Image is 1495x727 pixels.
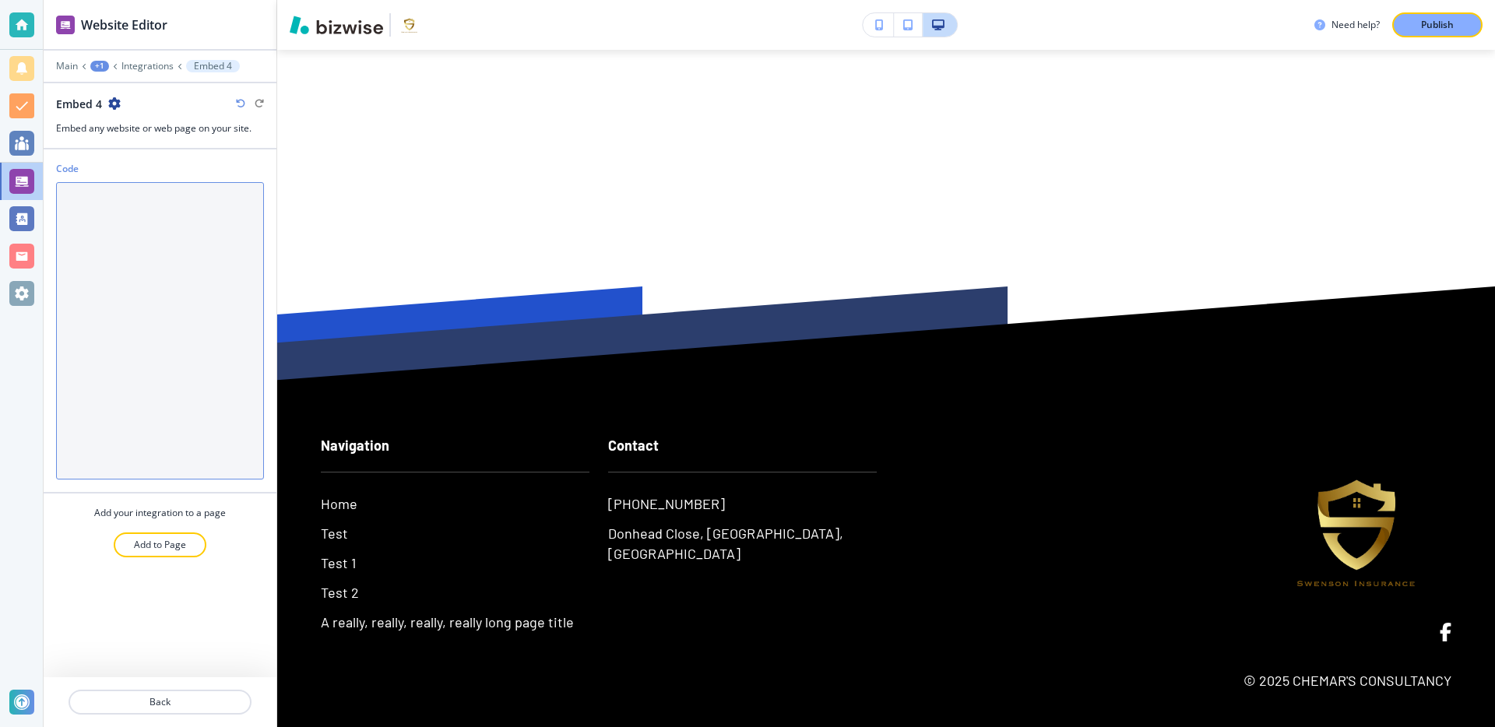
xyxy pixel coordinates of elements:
[1183,671,1451,691] p: © 2025 Chemar's Consultancy
[81,16,167,34] h2: Website Editor
[121,61,174,72] button: Integrations
[194,61,232,72] p: Embed 4
[90,61,109,72] button: +1
[397,12,422,37] img: Your Logo
[56,121,264,135] h3: Embed any website or web page on your site.
[56,61,78,72] button: Main
[56,162,79,176] h2: Code
[114,532,206,557] button: Add to Page
[321,494,357,515] p: Home
[290,16,383,34] img: Bizwise Logo
[70,695,250,709] p: Back
[1421,18,1454,32] p: Publish
[1392,12,1483,37] button: Publish
[94,506,226,520] h4: Add your integration to a page
[134,538,186,552] p: Add to Page
[608,524,877,564] p: Donhead Close, [GEOGRAPHIC_DATA], [GEOGRAPHIC_DATA]
[69,690,252,715] button: Back
[321,553,356,574] p: Test 1
[321,437,389,454] strong: Navigation
[56,16,75,34] img: editor icon
[608,494,725,515] a: [PHONE_NUMBER]
[186,60,240,72] button: Embed 4
[321,524,348,544] p: Test
[56,96,102,112] h2: Embed 4
[1331,18,1380,32] h3: Need help?
[1265,436,1451,623] img: Chemar's Consultancy
[321,613,574,633] p: A really, really, really, really long page title
[608,437,659,454] strong: Contact
[321,583,359,603] p: Test 2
